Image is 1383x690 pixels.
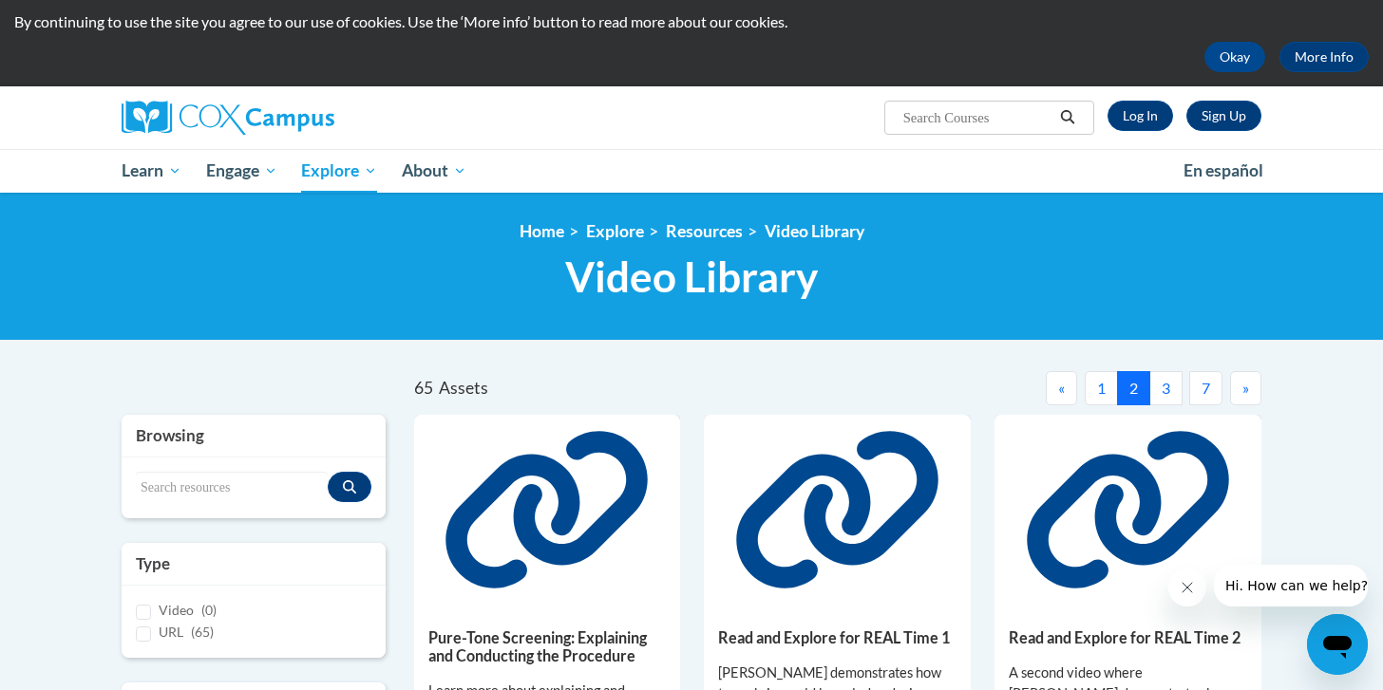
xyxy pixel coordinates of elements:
[666,221,743,241] a: Resources
[389,149,479,193] a: About
[1214,565,1368,606] iframe: Message from company
[159,624,183,640] span: URL
[136,472,328,504] input: Search resources
[14,11,1369,32] p: By continuing to use the site you agree to our use of cookies. Use the ‘More info’ button to read...
[838,371,1261,405] nav: Pagination Navigation
[414,378,433,398] span: 65
[1009,628,1247,646] h5: Read and Explore for REAL Time 2
[520,221,564,241] a: Home
[1085,371,1118,405] button: 1
[1186,101,1261,131] a: Register
[1171,151,1276,191] a: En español
[1108,101,1173,131] a: Log In
[1230,371,1261,405] button: Next
[109,149,194,193] a: Learn
[586,221,644,241] a: Explore
[1184,160,1263,180] span: En español
[191,624,214,640] span: (65)
[1279,42,1369,72] a: More Info
[1204,42,1265,72] button: Okay
[136,552,371,575] h3: Type
[402,159,466,182] span: About
[1058,379,1065,397] span: «
[328,472,371,502] button: Search resources
[159,602,194,618] span: Video
[122,101,483,135] a: Cox Campus
[93,149,1290,193] div: Main menu
[301,159,377,182] span: Explore
[1149,371,1183,405] button: 3
[1242,379,1249,397] span: »
[565,252,818,302] span: Video Library
[1189,371,1222,405] button: 7
[439,378,488,398] span: Assets
[1117,371,1150,405] button: 2
[1307,614,1368,675] iframe: Button to launch messaging window
[428,628,667,665] h5: Pure-Tone Screening: Explaining and Conducting the Procedure
[1168,569,1206,606] iframe: Close message
[718,628,957,646] h5: Read and Explore for REAL Time 1
[765,221,864,241] a: Video Library
[122,101,334,135] img: Cox Campus
[122,159,181,182] span: Learn
[206,159,277,182] span: Engage
[1046,371,1077,405] button: Previous
[1053,106,1082,129] button: Search
[136,424,371,447] h3: Browsing
[289,149,389,193] a: Explore
[901,106,1053,129] input: Search Courses
[201,602,217,618] span: (0)
[194,149,290,193] a: Engage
